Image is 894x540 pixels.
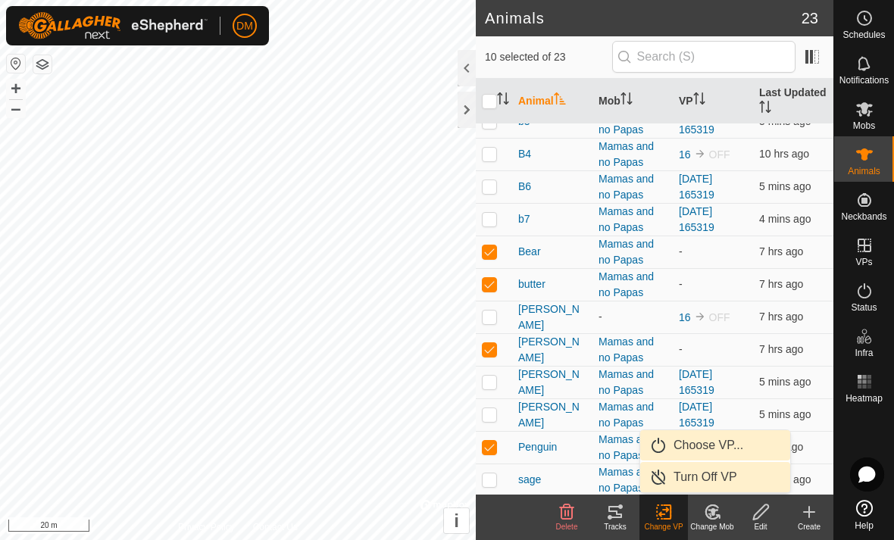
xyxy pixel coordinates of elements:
[7,99,25,117] button: –
[497,95,509,107] p-sorticon: Activate to sort
[759,180,811,192] span: 15 Aug 2025 at 7:54 PM
[554,95,566,107] p-sorticon: Activate to sort
[759,343,803,355] span: 15 Aug 2025 at 12:44 PM
[599,204,667,236] div: Mamas and no Papas
[640,462,790,492] li: Turn Off VP
[640,430,790,460] li: Choose VP...
[679,343,683,355] app-display-virtual-paddock-transition: -
[599,432,667,464] div: Mamas and no Papas
[518,211,530,227] span: b7
[679,108,714,136] a: [DATE] 165319
[518,439,557,455] span: Penguin
[454,510,459,531] span: i
[679,205,714,233] a: [DATE] 165319
[694,311,706,323] img: to
[679,368,714,396] a: [DATE] 165319
[518,301,586,333] span: [PERSON_NAME]
[599,464,667,496] div: Mamas and no Papas
[518,399,586,431] span: [PERSON_NAME]
[679,245,683,258] app-display-virtual-paddock-transition: -
[518,472,541,488] span: sage
[839,76,889,85] span: Notifications
[709,148,730,161] span: OFF
[18,12,208,39] img: Gallagher Logo
[518,179,531,195] span: B6
[841,212,886,221] span: Neckbands
[236,18,253,34] span: DM
[518,367,586,398] span: [PERSON_NAME]
[679,278,683,290] app-display-virtual-paddock-transition: -
[679,311,691,323] a: 16
[518,146,531,162] span: B4
[853,121,875,130] span: Mobs
[7,55,25,73] button: Reset Map
[599,139,667,170] div: Mamas and no Papas
[592,79,673,124] th: Mob
[759,376,811,388] span: 15 Aug 2025 at 7:54 PM
[599,309,667,325] div: -
[679,173,714,201] a: [DATE] 165319
[759,148,809,160] span: 15 Aug 2025 at 9:24 AM
[674,468,737,486] span: Turn Off VP
[518,244,541,260] span: Bear
[855,258,872,267] span: VPs
[33,55,52,73] button: Map Layers
[736,521,785,532] div: Edit
[759,408,811,420] span: 15 Aug 2025 at 7:54 PM
[759,311,803,323] span: 15 Aug 2025 at 12:45 PM
[842,30,885,39] span: Schedules
[485,49,612,65] span: 10 selected of 23
[851,303,877,312] span: Status
[693,95,705,107] p-sorticon: Activate to sort
[599,367,667,398] div: Mamas and no Papas
[759,213,811,225] span: 15 Aug 2025 at 7:54 PM
[674,436,743,454] span: Choose VP...
[679,401,714,429] a: [DATE] 165319
[679,466,714,494] a: [DATE] 165319
[178,520,235,534] a: Privacy Policy
[591,521,639,532] div: Tracks
[253,520,298,534] a: Contact Us
[759,103,771,115] p-sorticon: Activate to sort
[612,41,796,73] input: Search (S)
[848,167,880,176] span: Animals
[855,521,874,530] span: Help
[753,79,833,124] th: Last Updated
[709,311,730,323] span: OFF
[599,334,667,366] div: Mamas and no Papas
[599,399,667,431] div: Mamas and no Papas
[688,521,736,532] div: Change Mob
[599,236,667,268] div: Mamas and no Papas
[444,508,469,533] button: i
[7,80,25,98] button: +
[556,523,578,531] span: Delete
[673,79,753,124] th: VP
[512,79,592,124] th: Animal
[855,348,873,357] span: Infra
[518,276,545,292] span: butter
[785,521,833,532] div: Create
[834,494,894,536] a: Help
[599,171,667,203] div: Mamas and no Papas
[846,394,883,403] span: Heatmap
[639,521,688,532] div: Change VP
[759,278,803,290] span: 15 Aug 2025 at 12:45 PM
[679,148,691,161] a: 16
[694,148,706,160] img: to
[485,9,802,27] h2: Animals
[759,245,803,258] span: 15 Aug 2025 at 12:44 PM
[599,269,667,301] div: Mamas and no Papas
[802,7,818,30] span: 23
[518,334,586,366] span: [PERSON_NAME]
[620,95,633,107] p-sorticon: Activate to sort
